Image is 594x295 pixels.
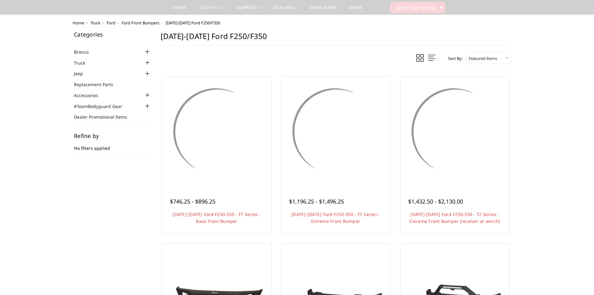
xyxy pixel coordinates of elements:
a: Accessories [74,92,106,99]
a: #TeamBodyguard Gear [74,103,130,110]
label: Sort By: [445,54,462,63]
a: Dealers [274,5,297,14]
a: Ford [107,20,115,26]
span: [DATE]-[DATE] Ford F250/F350 [166,20,220,26]
a: [DATE]-[DATE] Ford F250-350 - T2 Series - Extreme Front Bumper (receiver or winch) [409,211,500,224]
a: [DATE]-[DATE] Ford F250-350 - FT Series - Base Front Bumper [172,211,261,224]
a: Truck [90,20,100,26]
a: 2023-2025 Ford F250-350 - FT Series - Extreme Front Bumper 2023-2025 Ford F250-350 - FT Series - ... [283,78,389,184]
a: shop all [199,5,224,14]
a: Bronco [74,49,96,55]
a: SEMA Show [310,5,337,14]
span: $1,196.25 - $1,496.25 [289,198,344,205]
button: Select Your Vehicle [390,2,445,13]
a: Home [173,5,186,14]
span: $746.25 - $896.25 [170,198,215,205]
a: Dealer Promotional Items [74,114,135,120]
a: Ford Front Bumpers [122,20,159,26]
a: [DATE]-[DATE] Ford F250-350 - FT Series - Extreme Front Bumper [292,211,380,224]
h5: Categories [74,32,151,37]
a: Truck [74,60,93,66]
a: Home [73,20,84,26]
a: 2023-2025 Ford F250-350 - T2 Series - Extreme Front Bumper (receiver or winch) 2023-2025 Ford F25... [402,78,508,184]
a: Support [237,5,261,14]
span: ▾ [440,4,442,11]
a: News [349,5,362,14]
span: $1,432.50 - $2,130.00 [408,198,463,205]
a: Jeep [74,70,91,77]
h5: Refine by [74,133,151,139]
span: Select Your Vehicle [396,4,435,11]
img: 2023-2025 Ford F250-350 - FT Series - Base Front Bumper [164,78,270,184]
a: Replacement Parts [74,81,121,88]
div: No filters applied [74,133,151,158]
h1: [DATE]-[DATE] Ford F250/F350 [161,32,511,46]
